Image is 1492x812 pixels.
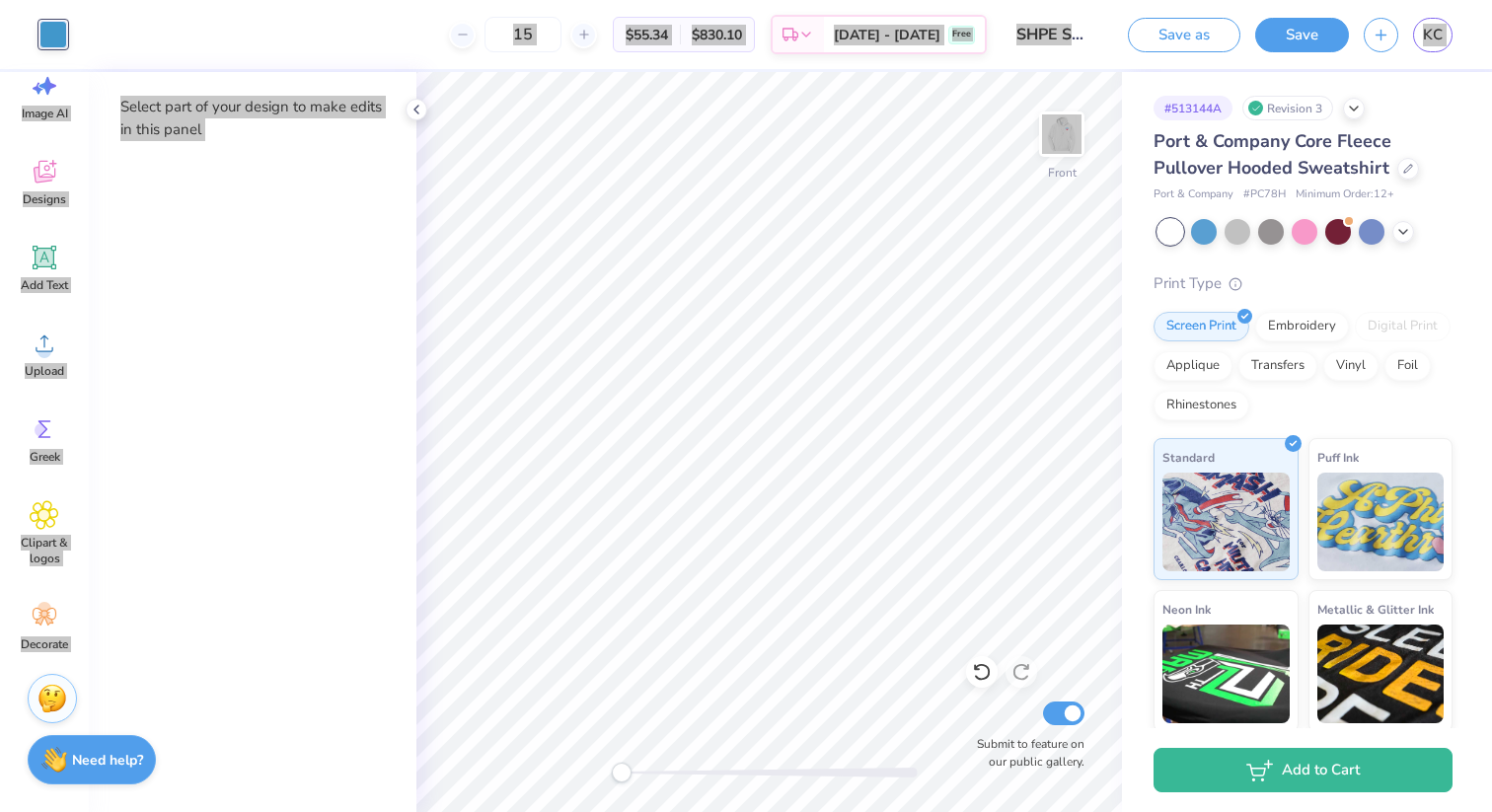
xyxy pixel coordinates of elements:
[1154,391,1249,420] div: Rhinestones
[21,636,68,652] span: Decorate
[22,106,68,121] span: Image AI
[612,763,632,782] div: Accessibility label
[1154,351,1232,381] div: Applique
[1128,18,1240,52] button: Save as
[1384,351,1431,381] div: Foil
[1323,351,1379,381] div: Vinyl
[1162,447,1215,468] span: Standard
[1317,599,1434,620] span: Metallic & Glitter Ink
[1154,186,1233,203] span: Port & Company
[1413,18,1453,52] a: KC
[952,28,971,41] span: Free
[626,25,668,45] span: $55.34
[1255,312,1349,341] div: Embroidery
[1238,351,1317,381] div: Transfers
[1162,599,1211,620] span: Neon Ink
[1162,625,1290,723] img: Neon Ink
[21,277,68,293] span: Add Text
[1042,114,1082,154] img: Front
[25,363,64,379] span: Upload
[692,25,742,45] span: $830.10
[1242,96,1333,120] div: Revision 3
[30,449,60,465] span: Greek
[1317,473,1445,571] img: Puff Ink
[1154,129,1391,180] span: Port & Company Core Fleece Pullover Hooded Sweatshirt
[1048,164,1077,182] div: Front
[1317,447,1359,468] span: Puff Ink
[1423,24,1443,46] span: KC
[1154,272,1453,295] div: Print Type
[485,17,561,52] input: – –
[72,751,143,770] strong: Need help?
[1243,186,1286,203] span: # PC78H
[1154,312,1249,341] div: Screen Print
[834,25,940,45] span: [DATE] - [DATE]
[966,735,1084,771] label: Submit to feature on our public gallery.
[1002,15,1098,54] input: Untitled Design
[12,535,77,566] span: Clipart & logos
[1355,312,1451,341] div: Digital Print
[1154,748,1453,792] button: Add to Cart
[1162,473,1290,571] img: Standard
[120,96,385,141] p: Select part of your design to make edits in this panel
[1154,96,1232,120] div: # 513144A
[23,191,66,207] span: Designs
[1296,186,1394,203] span: Minimum Order: 12 +
[1317,625,1445,723] img: Metallic & Glitter Ink
[1255,18,1349,52] button: Save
